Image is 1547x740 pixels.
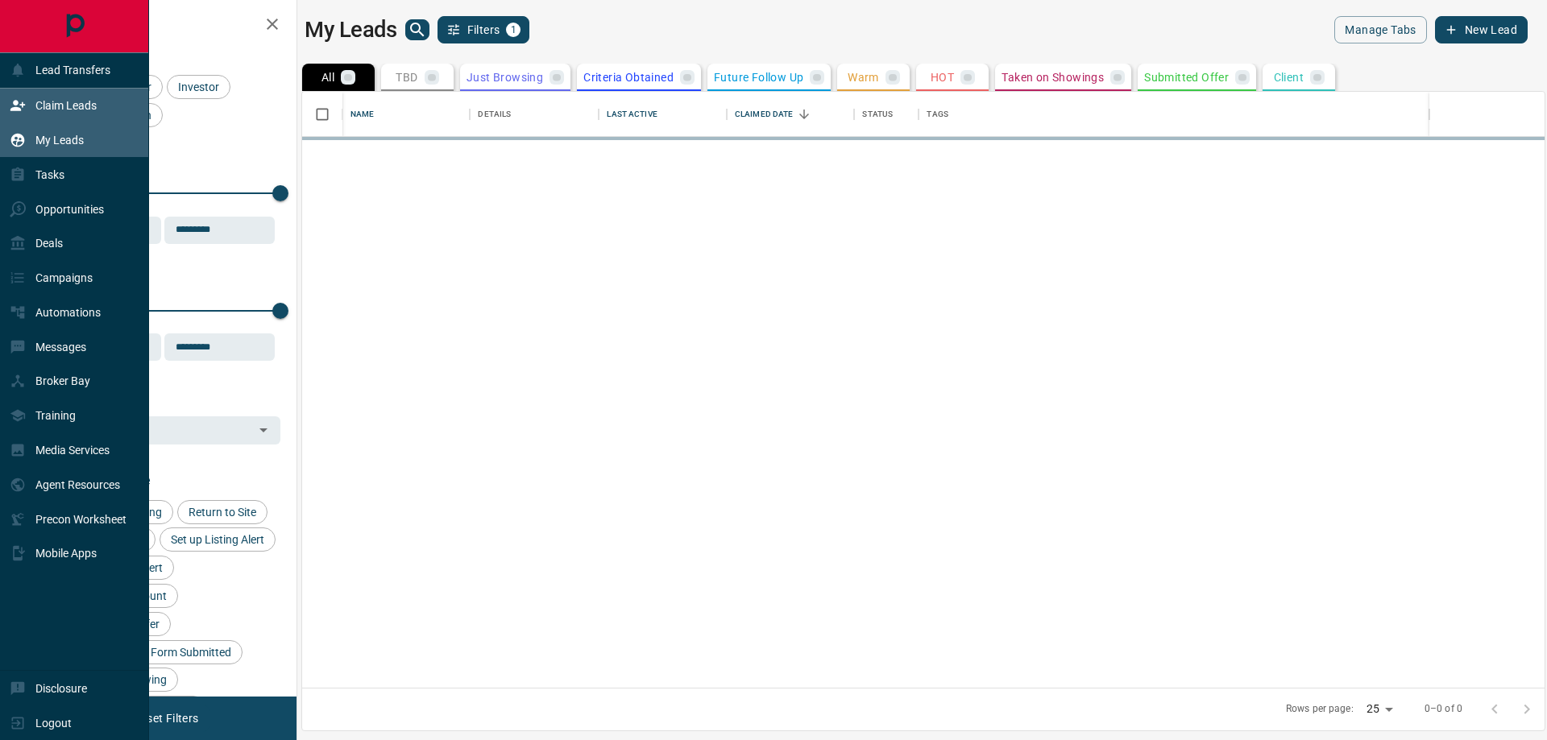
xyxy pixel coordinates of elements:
[342,92,470,137] div: Name
[396,72,417,83] p: TBD
[793,103,815,126] button: Sort
[1435,16,1528,43] button: New Lead
[467,72,543,83] p: Just Browsing
[470,92,599,137] div: Details
[1144,72,1229,83] p: Submitted Offer
[1425,702,1462,716] p: 0–0 of 0
[931,72,954,83] p: HOT
[478,92,511,137] div: Details
[438,16,530,43] button: Filters1
[172,81,225,93] span: Investor
[350,92,375,137] div: Name
[252,419,275,441] button: Open
[167,75,230,99] div: Investor
[1274,72,1304,83] p: Client
[927,92,948,137] div: Tags
[1002,72,1104,83] p: Taken on Showings
[321,72,334,83] p: All
[1286,702,1354,716] p: Rows per page:
[1360,697,1399,721] div: 25
[727,92,854,137] div: Claimed Date
[160,527,276,552] div: Set up Listing Alert
[607,92,657,137] div: Last Active
[848,72,879,83] p: Warm
[508,24,519,35] span: 1
[177,500,268,524] div: Return to Site
[854,92,919,137] div: Status
[183,506,262,519] span: Return to Site
[862,92,893,137] div: Status
[165,533,270,546] span: Set up Listing Alert
[405,19,429,40] button: search button
[305,17,397,43] h1: My Leads
[122,705,209,732] button: Reset Filters
[599,92,726,137] div: Last Active
[52,16,280,35] h2: Filters
[919,92,1429,137] div: Tags
[583,72,674,83] p: Criteria Obtained
[714,72,803,83] p: Future Follow Up
[1334,16,1426,43] button: Manage Tabs
[735,92,794,137] div: Claimed Date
